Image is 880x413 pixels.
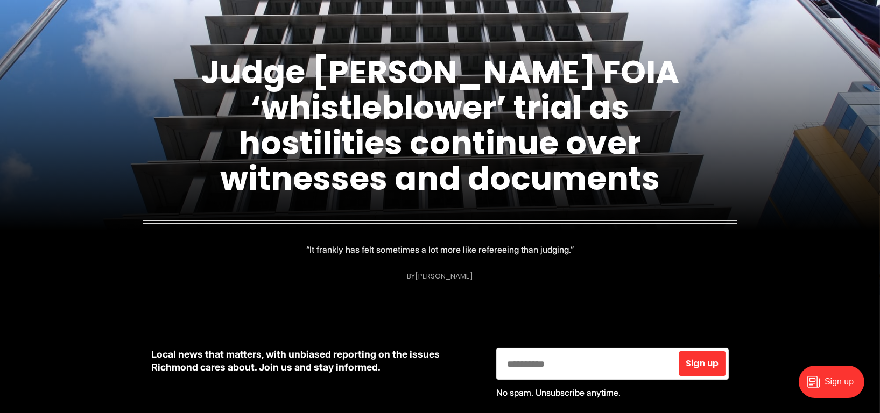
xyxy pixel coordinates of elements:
iframe: portal-trigger [790,360,880,413]
span: Sign up [686,359,719,368]
a: [PERSON_NAME] [415,271,473,281]
p: Local news that matters, with unbiased reporting on the issues Richmond cares about. Join us and ... [152,348,479,374]
span: No spam. Unsubscribe anytime. [496,387,621,398]
button: Sign up [679,351,725,376]
p: “It frankly has felt sometimes a lot more like refereeing than judging.” [306,242,574,257]
a: Judge [PERSON_NAME] FOIA ‘whistleblower’ trial as hostilities continue over witnesses and documents [201,49,679,201]
div: By [407,272,473,280]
